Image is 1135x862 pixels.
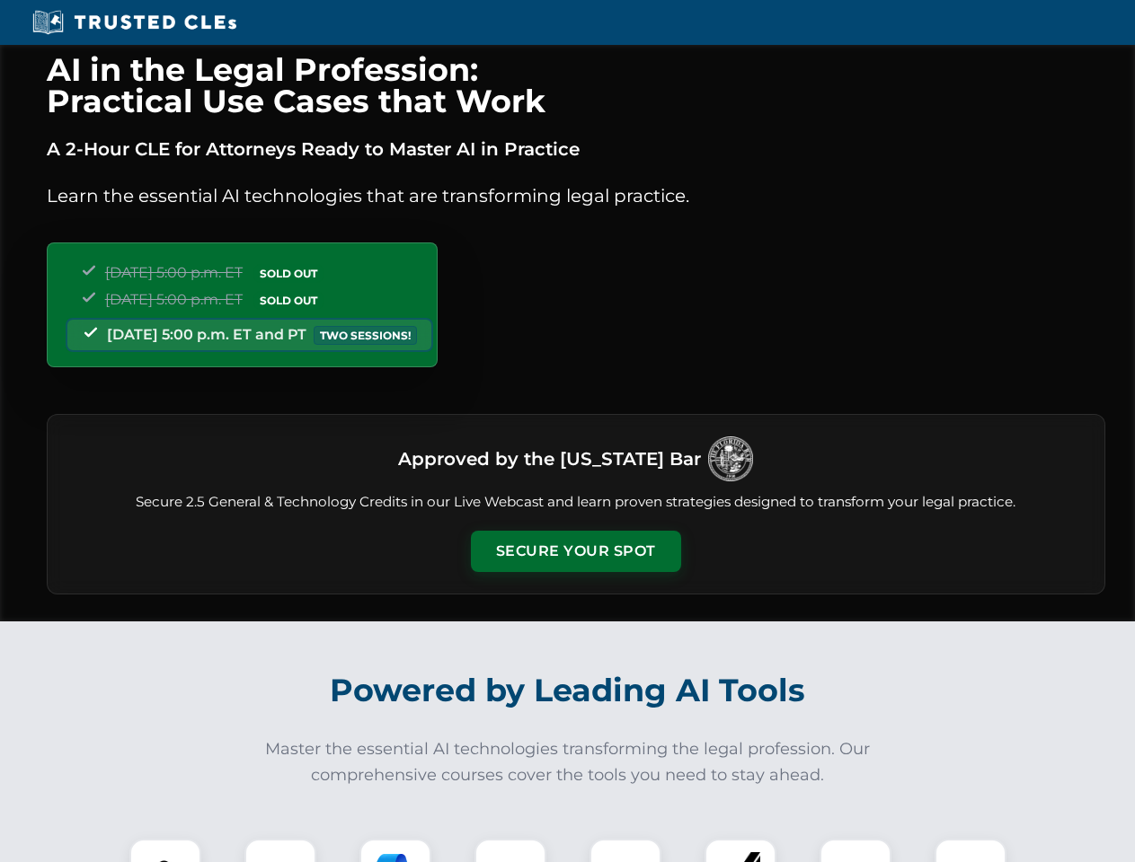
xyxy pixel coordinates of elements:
img: Logo [708,436,753,481]
span: [DATE] 5:00 p.m. ET [105,264,243,281]
h1: AI in the Legal Profession: Practical Use Cases that Work [47,54,1105,117]
h2: Powered by Leading AI Tools [70,659,1066,722]
p: Master the essential AI technologies transforming the legal profession. Our comprehensive courses... [253,736,882,788]
span: [DATE] 5:00 p.m. ET [105,291,243,308]
p: Learn the essential AI technologies that are transforming legal practice. [47,181,1105,210]
button: Secure Your Spot [471,531,681,572]
img: Trusted CLEs [27,9,242,36]
p: Secure 2.5 General & Technology Credits in our Live Webcast and learn proven strategies designed ... [69,492,1083,513]
span: SOLD OUT [253,291,324,310]
span: SOLD OUT [253,264,324,283]
p: A 2-Hour CLE for Attorneys Ready to Master AI in Practice [47,135,1105,163]
h3: Approved by the [US_STATE] Bar [398,443,701,475]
